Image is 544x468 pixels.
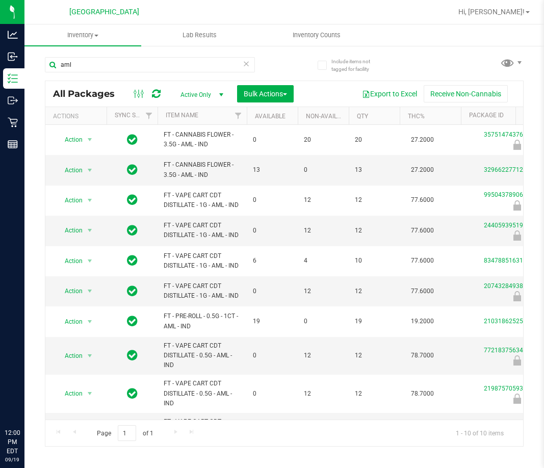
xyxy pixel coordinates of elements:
span: Action [56,223,83,238]
span: 12 [355,389,394,399]
span: In Sync [127,223,138,238]
span: Action [56,349,83,363]
span: In Sync [127,348,138,362]
inline-svg: Inbound [8,51,18,62]
span: select [84,193,96,207]
a: 8347885163134851 [484,257,541,264]
button: Receive Non-Cannabis [424,85,508,102]
span: Inventory [24,31,141,40]
span: FT - PRE-ROLL - 0.5G - 1CT - AML - IND [164,311,241,331]
span: Lab Results [169,31,230,40]
p: 12:00 PM EDT [5,428,20,456]
span: All Packages [53,88,125,99]
span: 77.6000 [406,253,439,268]
span: Action [56,284,83,298]
span: 77.6000 [406,223,439,238]
span: 12 [304,389,343,399]
span: FT - CANNABIS FLOWER - 3.5G - AML - IND [164,160,241,179]
a: Available [255,113,286,120]
span: Clear [243,57,250,70]
span: 0 [253,226,292,236]
a: Filter [230,107,247,124]
inline-svg: Outbound [8,95,18,106]
input: Search Package ID, Item Name, SKU, Lot or Part Number... [45,57,255,72]
span: Page of 1 [88,425,162,441]
span: Bulk Actions [244,90,287,98]
inline-svg: Reports [8,139,18,149]
a: Inventory Counts [258,24,375,46]
a: 3296622771232193 [484,166,541,173]
span: select [84,163,96,177]
span: 10 [355,256,394,266]
span: FT - VAPE CART CDT DISTILLATE - 1G - AML - IND [164,221,241,240]
span: FT - VAPE CART CDT DISTILLATE - 0.5G - AML - IND [164,379,241,408]
span: 6 [253,256,292,266]
a: 3575147437630232 [484,131,541,138]
span: Action [56,315,83,329]
span: Action [56,163,83,177]
span: 13 [253,165,292,175]
span: select [84,386,96,401]
span: 0 [253,195,292,205]
inline-svg: Inventory [8,73,18,84]
span: Action [56,193,83,207]
span: In Sync [127,133,138,147]
span: FT - VAPE CART CDT DISTILLATE - 1G - AML - IND [164,281,241,301]
a: THC% [408,113,425,120]
input: 1 [118,425,136,441]
span: select [84,284,96,298]
span: [GEOGRAPHIC_DATA] [69,8,139,16]
span: Action [56,386,83,401]
a: 2074328493826321 [484,282,541,290]
span: select [84,223,96,238]
a: 2198757059304063 [484,385,541,392]
span: In Sync [127,253,138,268]
div: Actions [53,113,102,120]
a: 7721837563423879 [484,347,541,354]
span: Action [56,133,83,147]
span: 12 [355,226,394,236]
inline-svg: Analytics [8,30,18,40]
span: 13 [355,165,394,175]
a: 2440593951985775 [484,222,541,229]
span: In Sync [127,284,138,298]
button: Bulk Actions [237,85,294,102]
span: 19 [253,317,292,326]
span: 4 [304,256,343,266]
span: select [84,254,96,268]
span: 27.2000 [406,133,439,147]
span: In Sync [127,314,138,328]
p: 09/19 [5,456,20,463]
a: Lab Results [141,24,258,46]
span: 12 [355,195,394,205]
a: 9950437890688395 [484,191,541,198]
a: Item Name [166,112,198,119]
span: 0 [253,135,292,145]
span: 27.2000 [406,163,439,177]
span: Include items not tagged for facility [331,58,382,73]
button: Export to Excel [355,85,424,102]
inline-svg: Retail [8,117,18,127]
span: select [84,349,96,363]
span: 0 [253,287,292,296]
span: FT - VAPE CART CDT DISTILLATE - 1G - AML - IND [164,251,241,271]
a: Inventory [24,24,141,46]
span: FT - VAPE CART CDT DISTILLATE - 1G - AML - IND [164,191,241,210]
span: In Sync [127,386,138,401]
span: Action [56,254,83,268]
span: 12 [304,351,343,360]
span: 12 [355,351,394,360]
span: 0 [253,351,292,360]
span: 12 [355,287,394,296]
a: Filter [141,107,158,124]
iframe: Resource center [10,386,41,417]
span: 20 [304,135,343,145]
span: 12 [304,226,343,236]
span: 78.7000 [406,348,439,363]
a: Qty [357,113,368,120]
span: 0 [253,389,292,399]
span: 77.6000 [406,193,439,207]
span: select [84,315,96,329]
span: 20 [355,135,394,145]
span: 1 - 10 of 10 items [448,425,512,440]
